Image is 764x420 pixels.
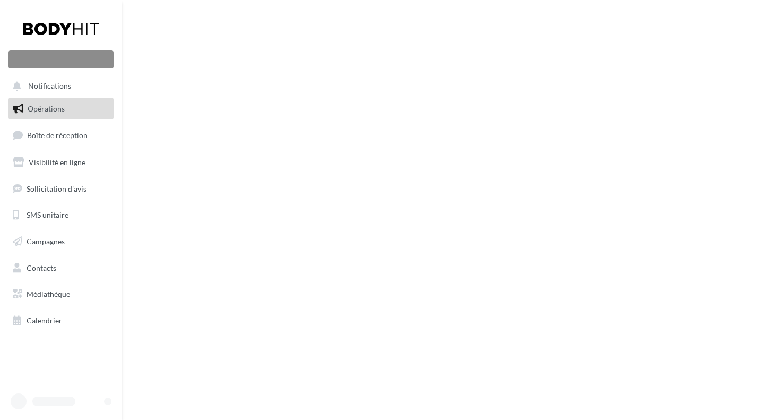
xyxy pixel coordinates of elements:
span: Notifications [28,82,71,91]
span: Médiathèque [27,289,70,298]
a: Opérations [6,98,116,120]
a: Sollicitation d'avis [6,178,116,200]
span: Opérations [28,104,65,113]
span: Campagnes [27,237,65,246]
a: Boîte de réception [6,124,116,147]
span: Visibilité en ligne [29,158,85,167]
div: Nouvelle campagne [8,50,114,68]
span: Contacts [27,263,56,272]
span: SMS unitaire [27,210,68,219]
span: Calendrier [27,316,62,325]
span: Sollicitation d'avis [27,184,86,193]
a: Contacts [6,257,116,279]
a: Calendrier [6,310,116,332]
span: Boîte de réception [27,131,88,140]
a: Visibilité en ligne [6,151,116,174]
a: Campagnes [6,230,116,253]
a: SMS unitaire [6,204,116,226]
a: Médiathèque [6,283,116,305]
